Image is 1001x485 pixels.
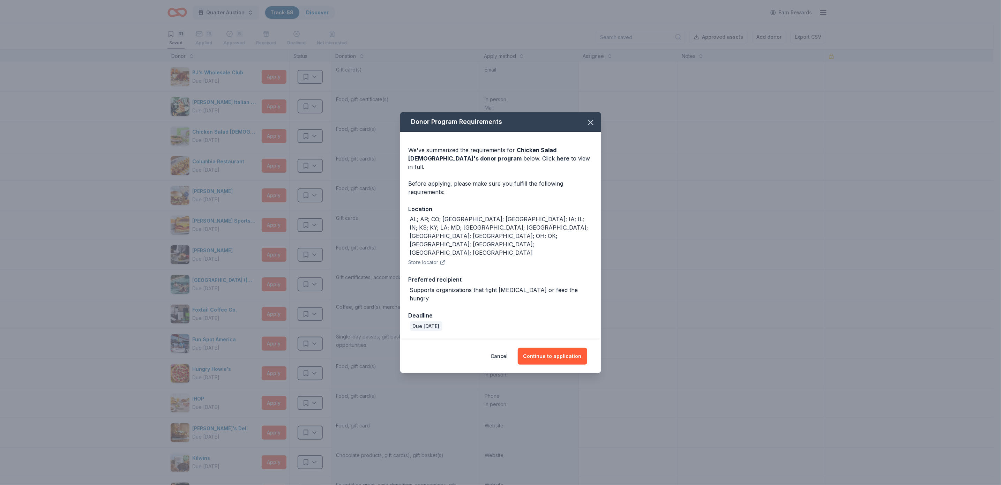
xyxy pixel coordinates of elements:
button: Continue to application [518,348,587,365]
a: here [557,154,570,163]
div: We've summarized the requirements for below. Click to view in full. [409,146,593,171]
div: Before applying, please make sure you fulfill the following requirements: [409,179,593,196]
div: Donor Program Requirements [400,112,601,132]
div: Preferred recipient [409,275,593,284]
button: Store locator [409,258,446,267]
div: Deadline [409,311,593,320]
div: Supports organizations that fight [MEDICAL_DATA] or feed the hungry [410,286,593,303]
button: Cancel [491,348,508,365]
div: AL; AR; CO; [GEOGRAPHIC_DATA]; [GEOGRAPHIC_DATA]; IA; IL; IN; KS; KY; LA; MD; [GEOGRAPHIC_DATA]; ... [410,215,593,257]
div: Location [409,204,593,214]
div: Due [DATE] [410,321,442,331]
